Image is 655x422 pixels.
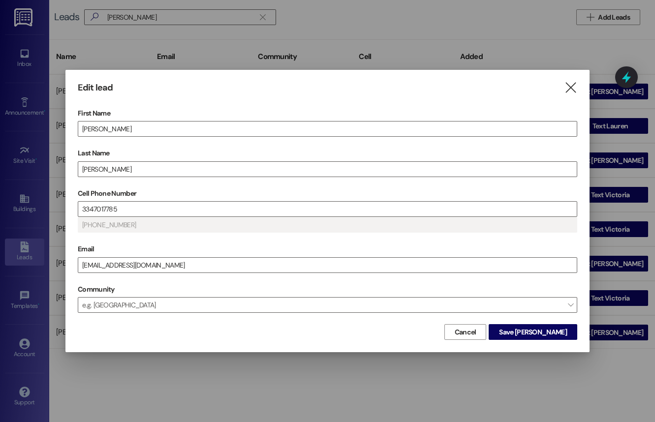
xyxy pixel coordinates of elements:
button: Cancel [444,324,487,340]
span: e.g. [GEOGRAPHIC_DATA] [78,297,577,313]
input: e.g. alex@gmail.com [78,258,577,272]
input: e.g. Smith [78,162,577,177]
label: Email [78,241,577,257]
label: First Name [78,106,577,121]
button: Save [PERSON_NAME] [489,324,577,340]
h3: Edit lead [78,82,113,93]
input: e.g. Alex [78,121,577,136]
label: Cell Phone Number [78,186,577,201]
span: Cancel [455,327,476,337]
label: Last Name [78,146,577,161]
span: Save [PERSON_NAME] [499,327,566,337]
i:  [564,83,577,93]
label: Community [78,282,115,297]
